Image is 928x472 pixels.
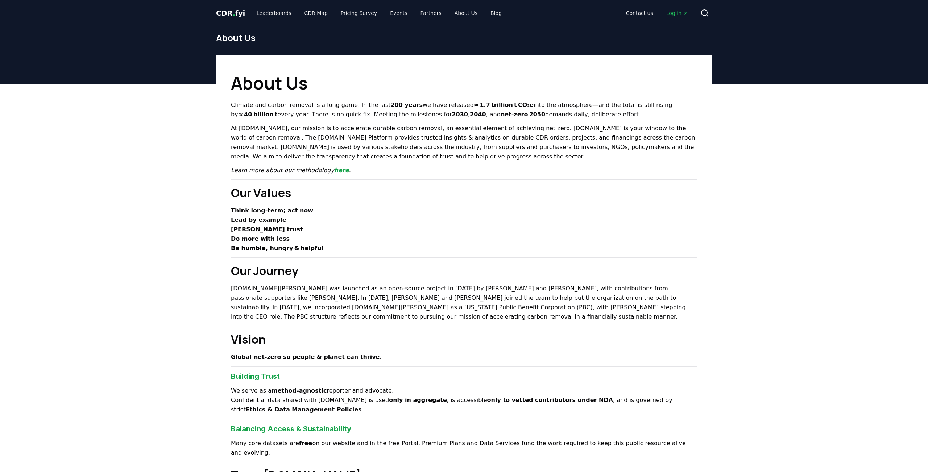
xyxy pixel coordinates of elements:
strong: Ethics & Data Management Policies [246,406,362,413]
strong: net‑zero 2050 [501,111,545,118]
strong: only to vetted contributors under NDA [487,397,613,403]
h2: Our Values [231,184,697,202]
h2: Vision [231,331,697,348]
a: About Us [449,7,483,20]
a: here [334,167,349,174]
strong: [PERSON_NAME] trust [231,226,303,233]
a: CDR Map [299,7,333,20]
h2: Our Journey [231,262,697,280]
h3: Balancing Access & Sustainability [231,423,697,434]
a: Partners [415,7,447,20]
p: [DOMAIN_NAME][PERSON_NAME] was launched as an open-source project in [DATE] by [PERSON_NAME] and ... [231,284,697,322]
strong: 2040 [470,111,486,118]
span: Log in [666,9,689,17]
span: CDR fyi [216,9,245,17]
span: . [233,9,235,17]
strong: Global net‑zero so people & planet can thrive. [231,353,382,360]
a: CDR.fyi [216,8,245,18]
a: Leaderboards [251,7,297,20]
strong: Be humble, hungry & helpful [231,245,323,252]
strong: free [299,440,312,447]
strong: ≈ 40 billion t [238,111,278,118]
em: Learn more about our methodology . [231,167,351,174]
nav: Main [251,7,507,20]
nav: Main [620,7,695,20]
p: We serve as a reporter and advocate. Confidential data shared with [DOMAIN_NAME] is used , is acc... [231,386,697,414]
p: Climate and carbon removal is a long game. In the last we have released into the atmosphere—and t... [231,100,697,119]
p: At [DOMAIN_NAME], our mission is to accelerate durable carbon removal, an essential element of ac... [231,124,697,161]
h1: About Us [216,32,712,44]
p: Many core datasets are on our website and in the free Portal. Premium Plans and Data Services fun... [231,439,697,457]
a: Events [384,7,413,20]
a: Contact us [620,7,659,20]
strong: 200 years [391,102,423,108]
strong: ≈ 1.7 trillion t CO₂e [474,102,534,108]
strong: method‑agnostic [272,387,327,394]
strong: Think long‑term; act now [231,207,313,214]
h1: About Us [231,70,697,96]
a: Log in [660,7,695,20]
strong: only in aggregate [389,397,447,403]
a: Pricing Survey [335,7,383,20]
h3: Building Trust [231,371,697,382]
a: Blog [485,7,507,20]
strong: Lead by example [231,216,286,223]
strong: Do more with less [231,235,290,242]
strong: 2030 [452,111,468,118]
